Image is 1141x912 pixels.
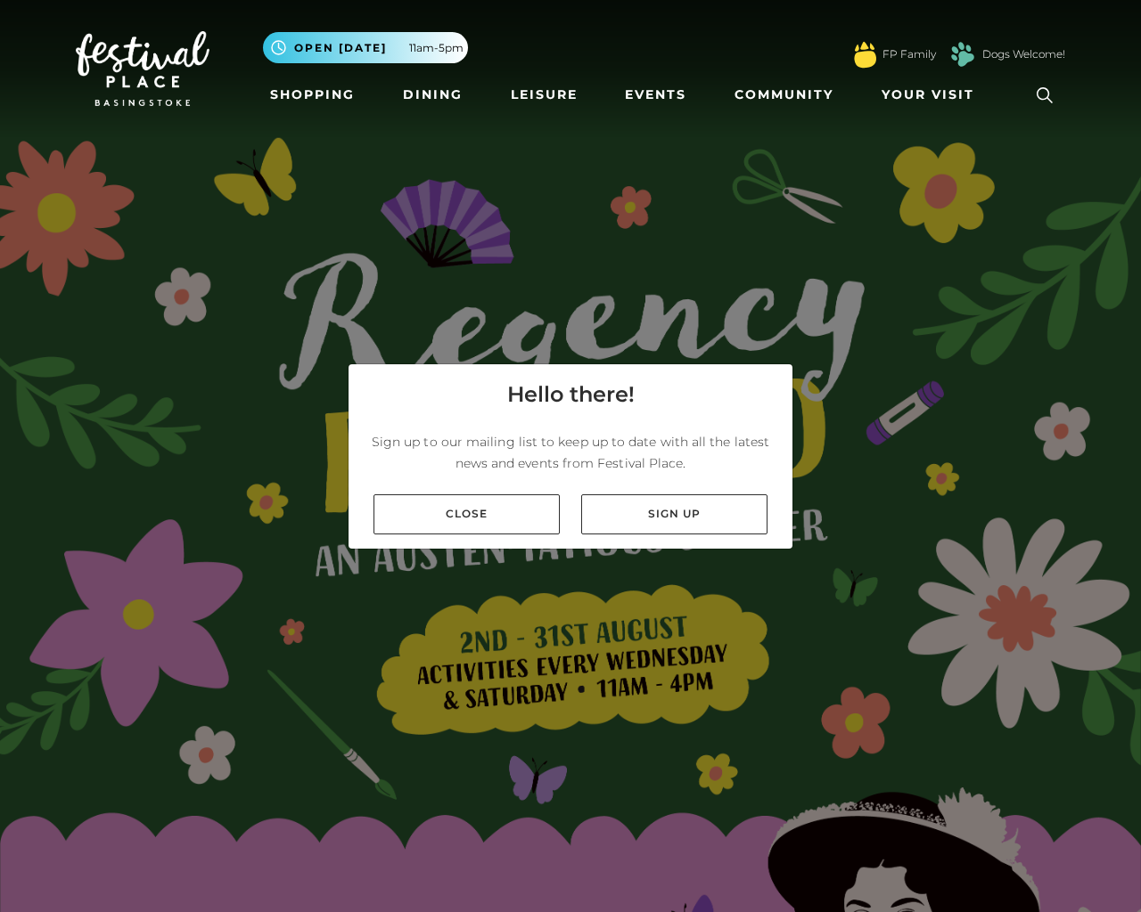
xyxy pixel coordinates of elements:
[882,46,936,62] a: FP Family
[363,431,778,474] p: Sign up to our mailing list to keep up to date with all the latest news and events from Festival ...
[581,494,768,534] a: Sign up
[507,379,635,411] h4: Hello there!
[618,78,694,111] a: Events
[882,85,974,104] span: Your Visit
[504,78,585,111] a: Leisure
[76,31,209,106] img: Festival Place Logo
[874,78,990,111] a: Your Visit
[263,78,362,111] a: Shopping
[409,40,464,56] span: 11am-5pm
[294,40,387,56] span: Open [DATE]
[263,32,468,63] button: Open [DATE] 11am-5pm
[727,78,841,111] a: Community
[373,494,560,534] a: Close
[396,78,470,111] a: Dining
[982,46,1065,62] a: Dogs Welcome!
